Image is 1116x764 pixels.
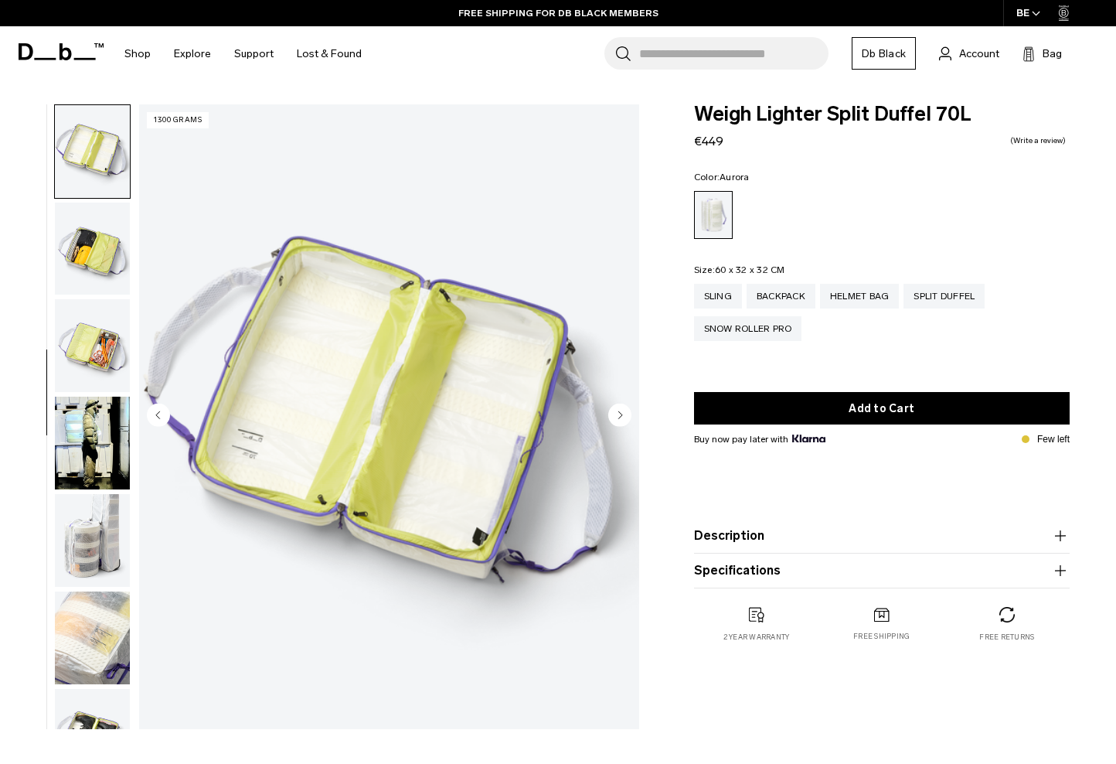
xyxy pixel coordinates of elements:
button: Next slide [608,404,631,430]
button: Previous slide [147,404,170,430]
p: 2 year warranty [723,632,790,643]
span: 60 x 32 x 32 CM [715,264,785,275]
a: Sling [694,284,742,309]
span: Aurora [720,172,750,182]
a: Write a review [1010,137,1066,145]
button: Weigh_Lighter_Split_Duffel_70L_7.png [54,298,131,393]
button: Add to Cart [694,392,1070,425]
a: Explore [174,26,211,81]
legend: Size: [694,265,785,275]
span: Bag [1043,46,1062,62]
img: Weigh_Lighter_Split_Duffel_70L_9.png [55,494,130,587]
a: Db Black [852,37,916,70]
img: Weigh Lighter Split Duffel 70L Aurora [55,397,130,489]
legend: Color: [694,172,750,182]
img: Weigh_Lighter_Split_Duffel_70L_5.png [139,104,639,729]
a: Split Duffel [903,284,985,309]
button: Weigh_Lighter_Split_Duffel_70L_9.png [54,493,131,588]
button: Weigh Lighter Split Duffel 70L Aurora [54,396,131,490]
span: Buy now pay later with [694,432,825,446]
li: 6 / 12 [139,104,639,729]
button: Bag [1022,44,1062,63]
a: Support [234,26,274,81]
img: Weigh_Lighter_Split_Duffel_70L_5.png [55,105,130,198]
p: Free returns [979,632,1034,643]
span: Weigh Lighter Split Duffel 70L [694,104,1070,124]
a: Lost & Found [297,26,362,81]
a: Account [939,44,999,63]
button: Specifications [694,561,1070,580]
button: Weigh_Lighter_Split_Duffel_70L_5.png [54,104,131,199]
p: Free shipping [853,631,910,642]
p: 1300 grams [147,112,209,128]
img: Weigh_Lighter_Split_Duffel_70L_6.png [55,203,130,295]
button: Description [694,527,1070,545]
span: €449 [694,134,723,148]
a: Snow Roller Pro [694,316,802,341]
img: Weigh_Lighter_Split_Duffel_70L_10.png [55,592,130,684]
a: FREE SHIPPING FOR DB BLACK MEMBERS [458,6,658,20]
a: Backpack [747,284,815,309]
a: Helmet Bag [820,284,900,309]
button: Weigh_Lighter_Split_Duffel_70L_6.png [54,202,131,296]
button: Weigh_Lighter_Split_Duffel_70L_10.png [54,591,131,685]
img: {"height" => 20, "alt" => "Klarna"} [792,435,825,442]
a: Aurora [694,191,733,239]
span: Account [959,46,999,62]
p: Few left [1037,432,1070,446]
img: Weigh_Lighter_Split_Duffel_70L_7.png [55,299,130,392]
nav: Main Navigation [113,26,373,81]
a: Shop [124,26,151,81]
